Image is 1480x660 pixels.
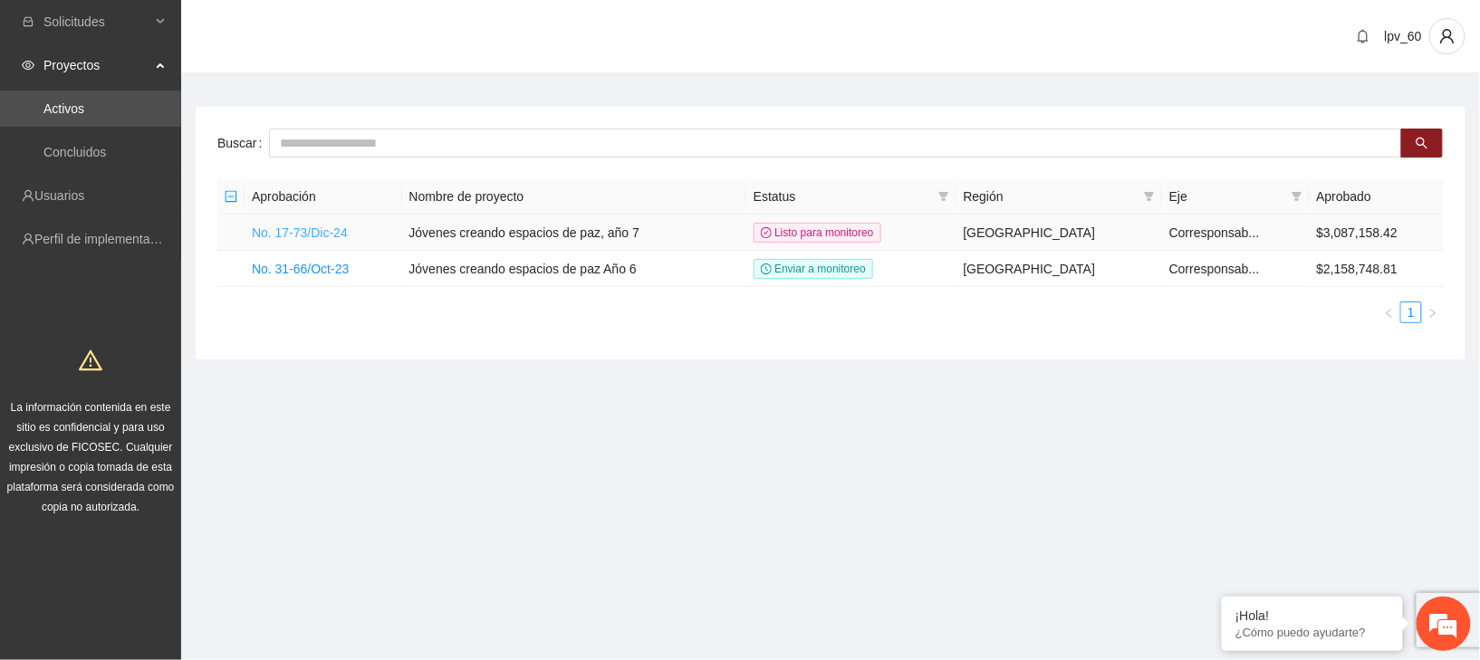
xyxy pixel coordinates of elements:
[1310,251,1444,287] td: $2,158,748.81
[1169,187,1284,206] span: Eje
[1401,129,1443,158] button: search
[217,129,269,158] label: Buscar
[1140,183,1158,210] span: filter
[1427,308,1438,319] span: right
[1384,308,1395,319] span: left
[1416,137,1428,151] span: search
[938,191,949,202] span: filter
[1430,28,1465,44] span: user
[1422,301,1444,323] button: right
[1144,191,1155,202] span: filter
[79,349,102,372] span: warning
[7,401,175,513] span: La información contenida en este sitio es confidencial y para uso exclusivo de FICOSEC. Cualquier...
[1385,29,1422,43] span: lpv_60
[43,47,150,83] span: Proyectos
[43,101,84,116] a: Activos
[105,222,250,405] span: Estamos en línea.
[1379,301,1400,323] li: Previous Page
[754,259,873,279] span: Enviar a monitoreo
[22,59,34,72] span: eye
[956,215,1162,251] td: [GEOGRAPHIC_DATA]
[1401,302,1421,322] a: 1
[43,4,150,40] span: Solicitudes
[1292,191,1302,202] span: filter
[1235,626,1389,639] p: ¿Cómo puedo ayudarte?
[43,145,106,159] a: Concluidos
[1310,215,1444,251] td: $3,087,158.42
[754,187,931,206] span: Estatus
[1169,225,1260,240] span: Corresponsab...
[252,225,348,240] a: No. 17-73/Dic-24
[1400,301,1422,323] li: 1
[225,190,237,203] span: minus-square
[956,251,1162,287] td: [GEOGRAPHIC_DATA]
[34,232,176,246] a: Perfil de implementadora
[1235,608,1389,623] div: ¡Hola!
[935,183,953,210] span: filter
[34,188,84,203] a: Usuarios
[761,263,772,274] span: clock-circle
[1350,29,1377,43] span: bell
[402,179,746,215] th: Nombre de proyecto
[754,223,881,243] span: Listo para monitoreo
[402,251,746,287] td: Jóvenes creando espacios de paz Año 6
[402,215,746,251] td: Jóvenes creando espacios de paz, año 7
[1429,18,1466,54] button: user
[1288,183,1306,210] span: filter
[761,227,772,238] span: check-circle
[252,262,349,276] a: No. 31-66/Oct-23
[245,179,402,215] th: Aprobación
[1379,301,1400,323] button: left
[1169,262,1260,276] span: Corresponsab...
[297,9,341,53] div: Minimizar ventana de chat en vivo
[964,187,1137,206] span: Región
[9,455,345,519] textarea: Escriba su mensaje y pulse “Intro”
[1349,22,1378,51] button: bell
[22,15,34,28] span: inbox
[1310,179,1444,215] th: Aprobado
[94,92,304,116] div: Chatee con nosotros ahora
[1422,301,1444,323] li: Next Page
